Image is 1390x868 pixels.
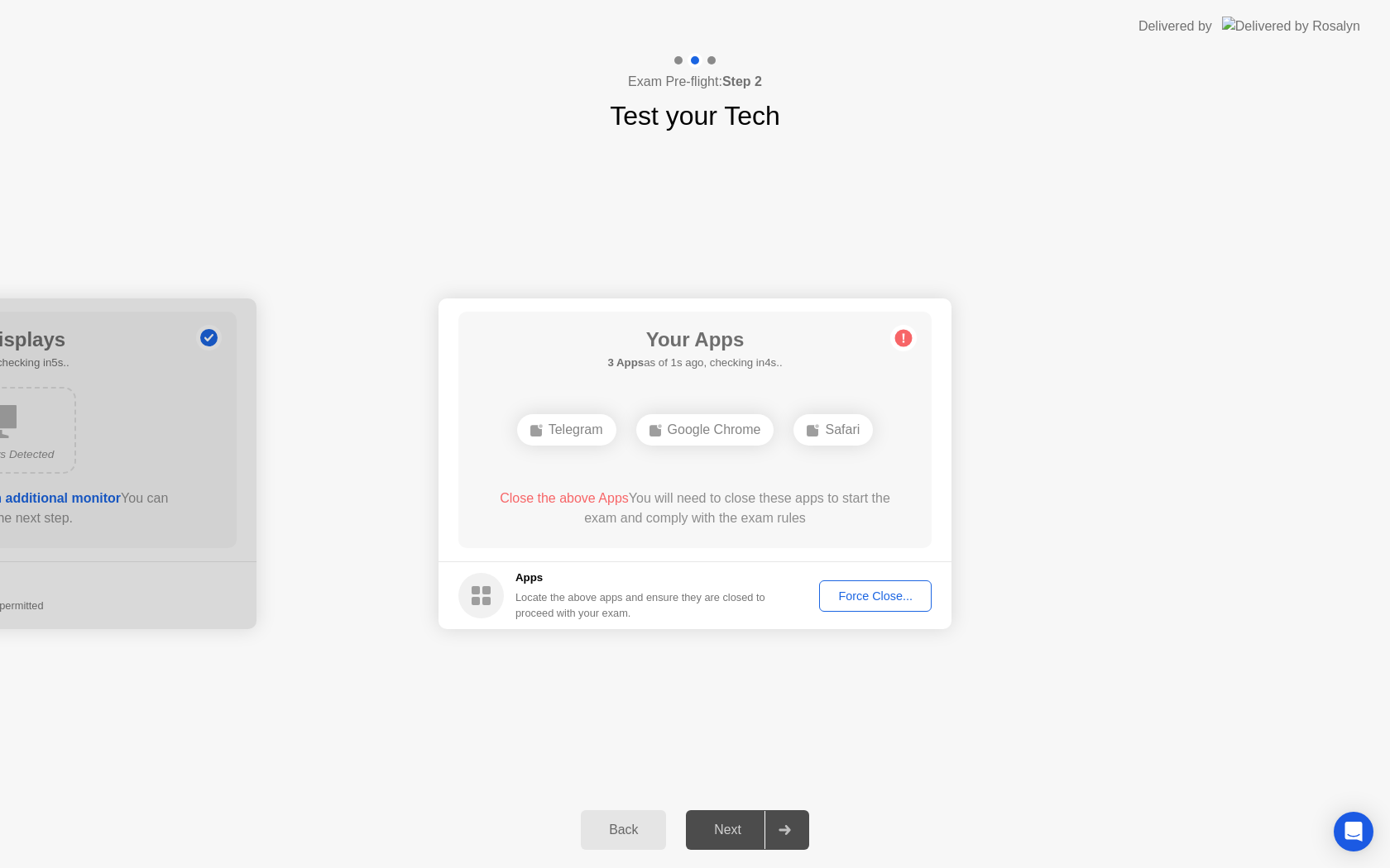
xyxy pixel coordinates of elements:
button: Force Close... [819,580,932,612]
div: Locate the above apps and ensure they are closed to proceed with your exam. [515,589,766,621]
div: You will need to close these apps to start the exam and comply with the exam rules [482,489,908,528]
div: Telegram [517,414,616,446]
div: Open Intercom Messenger [1334,812,1373,851]
div: Back [586,823,661,837]
img: Delivered by Rosalyn [1222,17,1360,36]
h1: Test your Tech [610,96,780,136]
div: Next [691,823,764,837]
b: 3 Apps [607,356,644,369]
span: Close the above Apps [500,491,629,505]
div: Safari [793,414,873,446]
div: Google Chrome [636,414,774,446]
h1: Your Apps [607,325,782,355]
h5: as of 1s ago, checking in4s.. [607,355,782,371]
h5: Apps [515,570,766,586]
div: Force Close... [825,589,926,603]
h4: Exam Pre-flight: [628,72,762,92]
div: Delivered by [1138,17,1212,36]
button: Back [581,810,666,850]
button: Next [686,810,809,850]
b: Step 2 [722,74,762,88]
